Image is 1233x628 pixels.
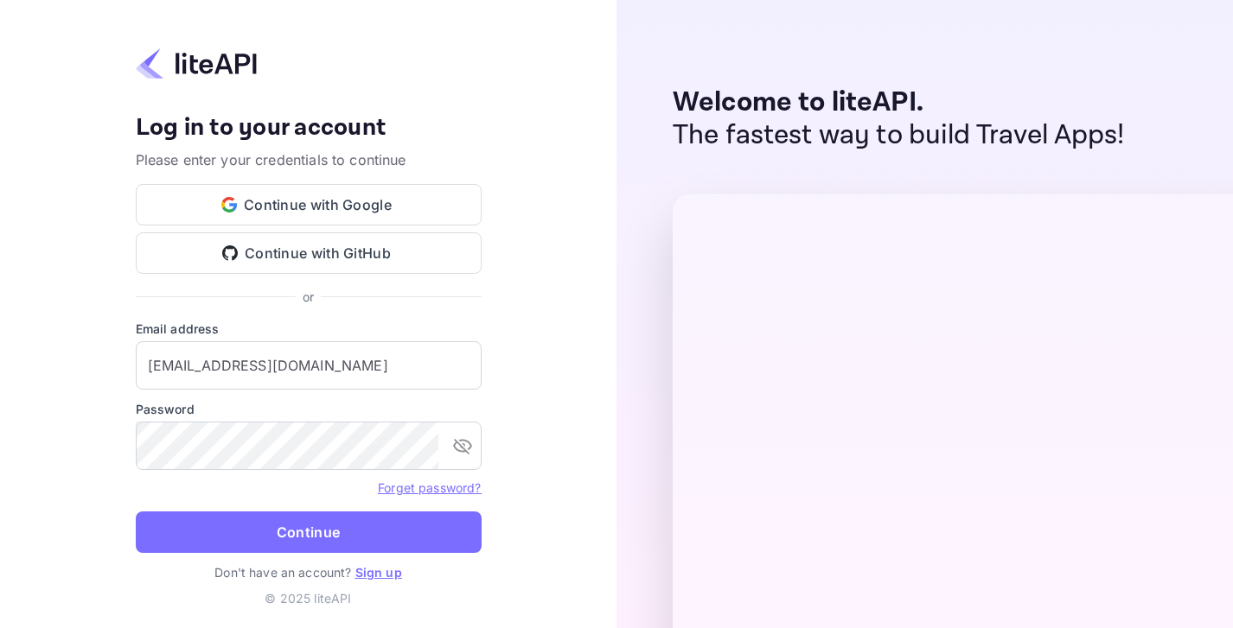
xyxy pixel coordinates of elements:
[673,119,1125,152] p: The fastest way to build Travel Apps!
[136,232,482,274] button: Continue with GitHub
[136,320,482,338] label: Email address
[303,288,314,306] p: or
[136,563,482,581] p: Don't have an account?
[445,428,480,463] button: toggle password visibility
[136,113,482,143] h4: Log in to your account
[136,511,482,553] button: Continue
[673,86,1125,119] p: Welcome to liteAPI.
[378,479,481,496] a: Forget password?
[355,565,402,580] a: Sign up
[136,149,482,170] p: Please enter your credentials to continue
[136,47,257,80] img: liteapi
[378,480,481,495] a: Forget password?
[136,184,482,225] button: Continue with Google
[136,400,482,418] label: Password
[136,341,482,390] input: Enter your email address
[265,589,351,607] p: © 2025 liteAPI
